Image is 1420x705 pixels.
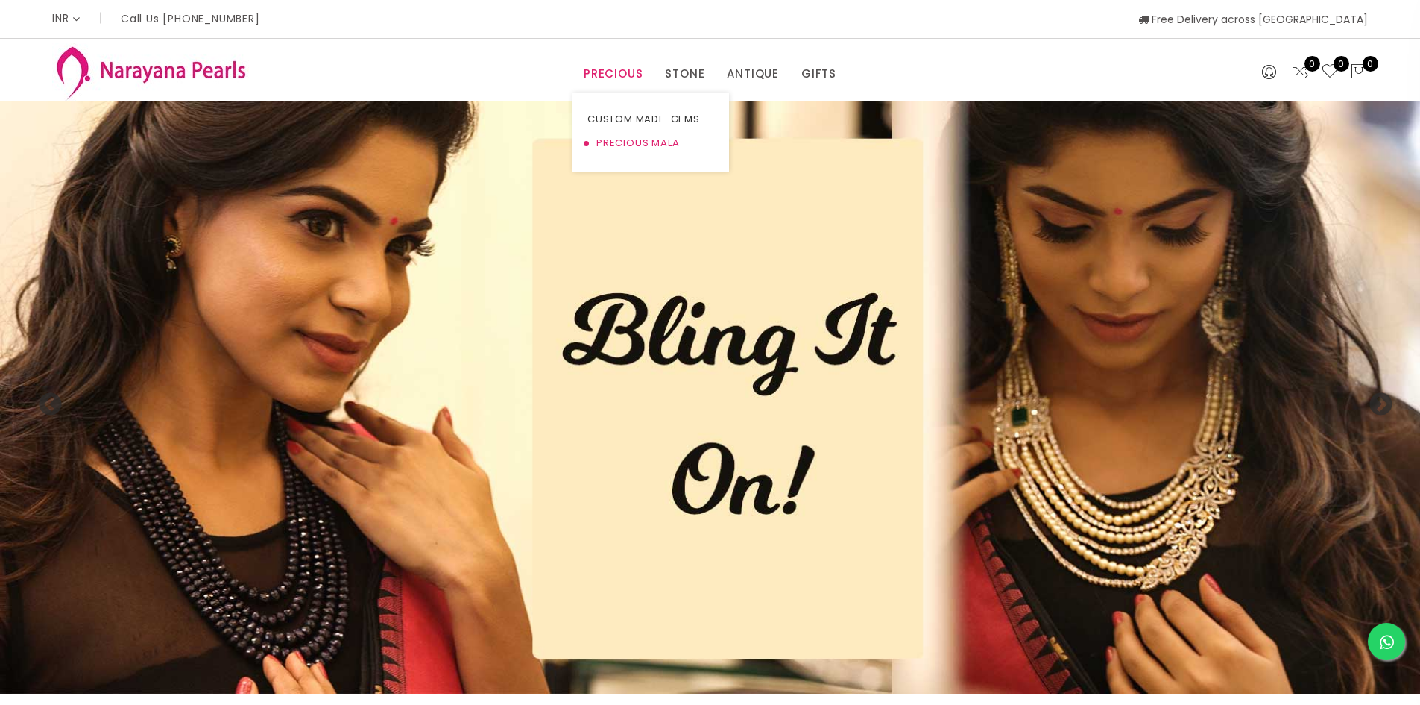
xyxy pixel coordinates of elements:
[584,63,643,85] a: PRECIOUS
[801,63,836,85] a: GIFTS
[587,107,714,131] a: CUSTOM MADE-GEMS
[587,131,714,155] a: PRECIOUS MALA
[37,392,52,407] button: Previous
[1368,392,1383,407] button: Next
[1292,63,1310,82] a: 0
[1363,56,1378,72] span: 0
[121,13,260,24] p: Call Us [PHONE_NUMBER]
[1350,63,1368,82] button: 0
[1304,56,1320,72] span: 0
[1138,12,1368,27] span: Free Delivery across [GEOGRAPHIC_DATA]
[1334,56,1349,72] span: 0
[1321,63,1339,82] a: 0
[727,63,779,85] a: ANTIQUE
[665,63,704,85] a: STONE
